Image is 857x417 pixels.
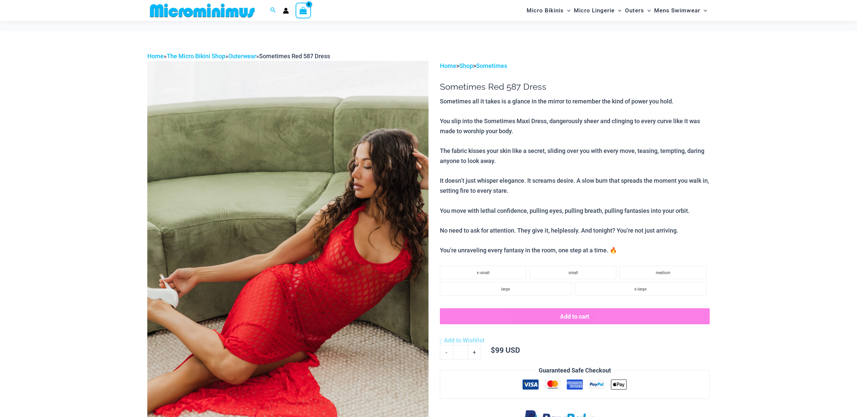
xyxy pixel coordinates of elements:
[491,345,520,355] bdi: 99 USD
[440,345,453,359] a: -
[440,266,527,279] li: x-small
[623,2,652,19] a: OutersMenu ToggleMenu Toggle
[477,270,489,275] span: x-small
[575,282,706,296] li: x-large
[572,2,623,19] a: Micro LingerieMenu ToggleMenu Toggle
[634,287,646,291] span: x-large
[644,2,651,19] span: Menu Toggle
[491,345,495,355] span: $
[440,96,710,255] p: Sometimes all it takes is a glance in the mirror to remember the kind of power you hold. You slip...
[501,287,510,291] span: large
[147,53,330,60] span: » » »
[615,2,621,19] span: Menu Toggle
[527,2,564,19] span: Micro Bikinis
[440,335,484,345] a: Add to Wishlist
[440,282,571,296] li: large
[530,266,616,279] li: small
[656,270,670,275] span: medium
[525,2,572,19] a: Micro BikinisMenu ToggleMenu Toggle
[440,62,456,69] a: Home
[652,2,709,19] a: Mens SwimwearMenu ToggleMenu Toggle
[620,266,706,279] li: medium
[574,2,615,19] span: Micro Lingerie
[440,82,710,92] h1: Sometimes Red 587 Dress
[147,3,257,18] img: MM SHOP LOGO FLAT
[700,2,707,19] span: Menu Toggle
[468,345,481,359] a: +
[147,53,164,60] a: Home
[536,365,614,376] legend: Guaranteed Safe Checkout
[459,62,473,69] a: Shop
[440,308,710,324] button: Add to cart
[228,53,256,60] a: Outerwear
[440,61,710,71] p: > >
[476,62,507,69] a: Sometimes
[444,337,484,344] span: Add to Wishlist
[625,2,644,19] span: Outers
[270,6,276,15] a: Search icon link
[167,53,225,60] a: The Micro Bikini Shop
[453,345,468,359] input: Product quantity
[296,3,311,18] a: View Shopping Cart, empty
[524,1,710,20] nav: Site Navigation
[654,2,700,19] span: Mens Swimwear
[568,270,578,275] span: small
[259,53,330,60] span: Sometimes Red 587 Dress
[283,8,289,14] a: Account icon link
[564,2,570,19] span: Menu Toggle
